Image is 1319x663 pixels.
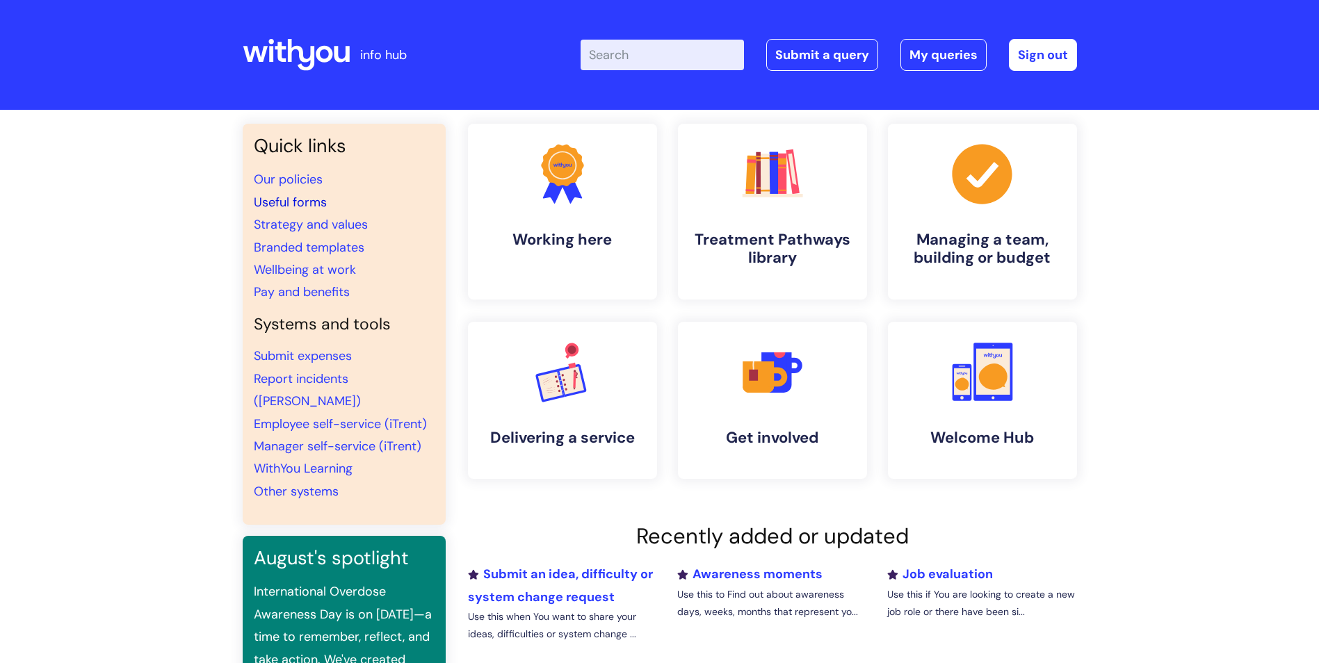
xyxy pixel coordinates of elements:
[254,171,323,188] a: Our policies
[254,416,427,432] a: Employee self-service (iTrent)
[888,322,1077,479] a: Welcome Hub
[581,40,744,70] input: Search
[479,429,646,447] h4: Delivering a service
[468,608,657,643] p: Use this when You want to share your ideas, difficulties or system change ...
[899,231,1066,268] h4: Managing a team, building or budget
[468,322,657,479] a: Delivering a service
[468,566,653,605] a: Submit an idea, difficulty or system change request
[254,216,368,233] a: Strategy and values
[254,347,352,364] a: Submit expenses
[254,438,421,455] a: Manager self-service (iTrent)
[254,315,435,334] h4: Systems and tools
[254,194,327,211] a: Useful forms
[900,39,987,71] a: My queries
[887,566,993,582] a: Job evaluation
[1009,39,1077,71] a: Sign out
[360,44,407,66] p: info hub
[677,586,866,621] p: Use this to Find out about awareness days, weeks, months that represent yo...
[678,124,867,300] a: Treatment Pathways library
[888,124,1077,300] a: Managing a team, building or budget
[468,523,1077,549] h2: Recently added or updated
[254,239,364,256] a: Branded templates
[468,124,657,300] a: Working here
[899,429,1066,447] h4: Welcome Hub
[254,261,356,278] a: Wellbeing at work
[479,231,646,249] h4: Working here
[254,460,353,477] a: WithYou Learning
[254,483,339,500] a: Other systems
[689,429,856,447] h4: Get involved
[254,284,350,300] a: Pay and benefits
[689,231,856,268] h4: Treatment Pathways library
[677,566,823,582] a: Awareness moments
[766,39,878,71] a: Submit a query
[887,586,1076,621] p: Use this if You are looking to create a new job role or there have been si...
[254,135,435,157] h3: Quick links
[254,370,361,409] a: Report incidents ([PERSON_NAME])
[254,547,435,569] h3: August's spotlight
[581,39,1077,71] div: | -
[678,322,867,479] a: Get involved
